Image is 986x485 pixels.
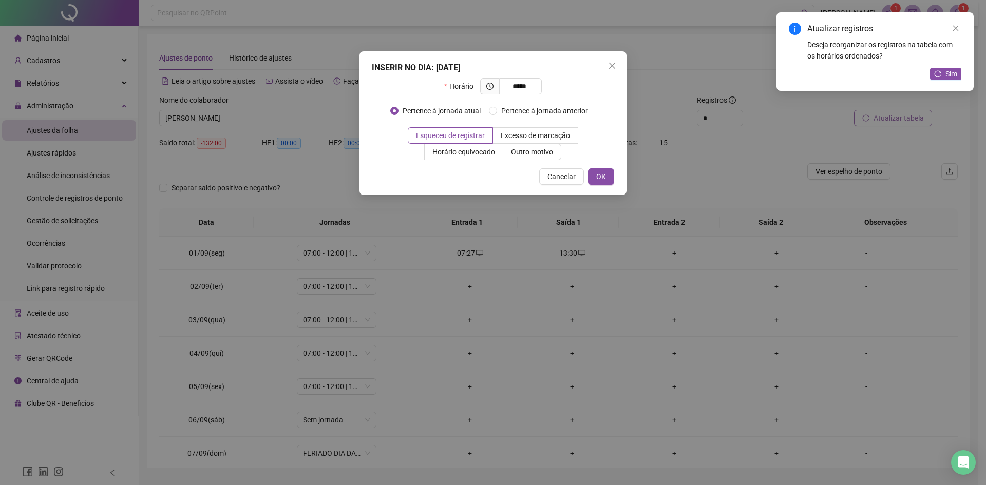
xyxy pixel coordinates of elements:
[807,23,961,35] div: Atualizar registros
[444,78,480,94] label: Horário
[608,62,616,70] span: close
[807,39,961,62] div: Deseja reorganizar os registros na tabela com os horários ordenados?
[486,83,494,90] span: clock-circle
[547,171,576,182] span: Cancelar
[930,68,961,80] button: Sim
[432,148,495,156] span: Horário equivocado
[596,171,606,182] span: OK
[539,168,584,185] button: Cancelar
[950,23,961,34] a: Close
[934,70,941,77] span: reload
[372,62,614,74] div: INSERIR NO DIA : [DATE]
[588,168,614,185] button: OK
[511,148,553,156] span: Outro motivo
[945,68,957,80] span: Sim
[416,131,485,140] span: Esqueceu de registrar
[789,23,801,35] span: info-circle
[952,25,959,32] span: close
[501,131,570,140] span: Excesso de marcação
[399,105,485,117] span: Pertence à jornada atual
[951,450,976,475] div: Open Intercom Messenger
[604,57,620,74] button: Close
[497,105,592,117] span: Pertence à jornada anterior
